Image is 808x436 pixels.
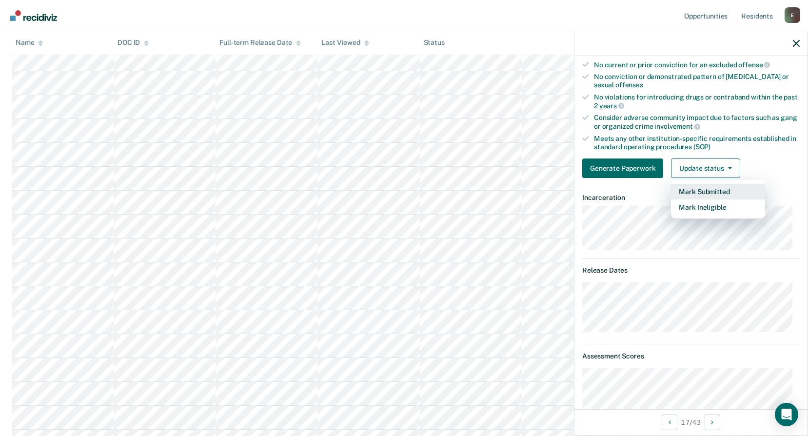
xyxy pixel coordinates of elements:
div: 17 / 43 [574,409,808,435]
span: offense [738,61,770,69]
button: Generate Paperwork [582,159,663,178]
img: Recidiviz [10,10,57,21]
div: DOC ID [118,39,149,47]
span: years [599,102,624,110]
div: Name [16,39,43,47]
div: Status [424,39,445,47]
div: E [785,7,800,23]
dt: Incarceration [582,194,800,202]
div: Full-term Release Date [219,39,301,47]
button: Mark Ineligible [671,199,765,215]
div: Last Viewed [321,39,369,47]
button: Previous Opportunity [662,415,677,430]
div: No current or prior conviction for an excluded [594,60,800,69]
dt: Assessment Scores [582,352,800,360]
div: No conviction or demonstrated pattern of [MEDICAL_DATA] or sexual [594,73,800,89]
button: Next Opportunity [705,415,720,430]
div: Consider adverse community impact due to factors such as gang or organized crime [594,114,800,130]
span: (SOP) [693,143,710,151]
button: Mark Submitted [671,184,765,199]
div: Meets any other institution-specific requirements established in standard operating procedures [594,135,800,151]
span: involvement [654,122,700,130]
div: No violations for introducing drugs or contraband within the past 2 [594,93,800,110]
button: Update status [671,159,740,178]
div: Open Intercom Messenger [775,403,798,426]
button: Profile dropdown button [785,7,800,23]
dt: Release Dates [582,266,800,275]
span: offenses [615,81,643,89]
